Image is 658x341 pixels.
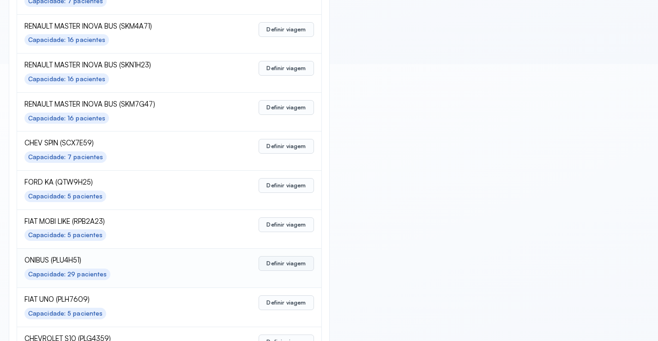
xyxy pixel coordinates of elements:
[28,153,103,161] div: Capacidade: 7 pacientes
[28,310,103,317] div: Capacidade: 5 pacientes
[24,139,228,148] span: CHEV SPIN (SCX7E59)
[24,295,228,304] span: FIAT UNO (PLH7609)
[24,61,228,70] span: RENAULT MASTER INOVA BUS (SKN1H23)
[259,295,314,310] button: Definir viagem
[259,139,314,154] button: Definir viagem
[28,114,105,122] div: Capacidade: 16 pacientes
[259,256,314,271] button: Definir viagem
[259,178,314,193] button: Definir viagem
[28,231,103,239] div: Capacidade: 5 pacientes
[259,22,314,37] button: Definir viagem
[259,61,314,76] button: Definir viagem
[24,178,228,187] span: FORD KA (QTW9H25)
[28,75,105,83] div: Capacidade: 16 pacientes
[24,22,228,31] span: RENAULT MASTER INOVA BUS (SKM4A71)
[28,192,103,200] div: Capacidade: 5 pacientes
[259,217,314,232] button: Definir viagem
[259,100,314,115] button: Definir viagem
[28,270,107,278] div: Capacidade: 29 pacientes
[24,217,228,226] span: FIAT MOBI LIKE (RPB2A23)
[28,36,105,44] div: Capacidade: 16 pacientes
[24,256,228,265] span: ONIBUS (PLU4H51)
[24,100,228,109] span: RENAULT MASTER INOVA BUS (SKM7G47)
